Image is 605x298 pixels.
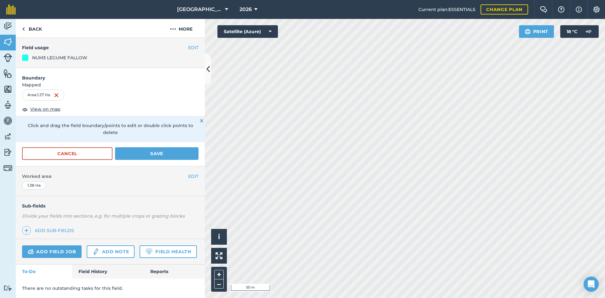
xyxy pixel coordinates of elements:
[593,6,600,13] img: A cog icon
[22,181,46,190] div: 1.38 Ha
[557,6,565,13] img: A question mark icon
[3,85,12,94] img: svg+xml;base64,PHN2ZyB4bWxucz0iaHR0cDovL3d3dy53My5vcmcvMjAwMC9zdmciIHdpZHRoPSI1NiIgaGVpZ2h0PSI2MC...
[3,285,12,291] img: svg+xml;base64,PD94bWwgdmVyc2lvbj0iMS4wIiBlbmNvZGluZz0idXRmLTgiPz4KPCEtLSBHZW5lcmF0b3I6IEFkb2JlIE...
[16,81,205,88] span: Mapped
[22,25,25,33] img: svg+xml;base64,PHN2ZyB4bWxucz0iaHR0cDovL3d3dy53My5vcmcvMjAwMC9zdmciIHdpZHRoPSI5IiBoZWlnaHQ9IjI0Ii...
[218,233,220,241] span: i
[16,202,205,209] h4: Sub-fields
[3,21,12,31] img: svg+xml;base64,PD94bWwgdmVyc2lvbj0iMS4wIiBlbmNvZGluZz0idXRmLTgiPz4KPCEtLSBHZW5lcmF0b3I6IEFkb2JlIE...
[3,37,12,47] img: svg+xml;base64,PHN2ZyB4bWxucz0iaHR0cDovL3d3dy53My5vcmcvMjAwMC9zdmciIHdpZHRoPSI1NiIgaGVpZ2h0PSI2MC...
[32,54,87,61] div: NUM3 LEGUME FALLOW
[72,265,144,278] a: Field History
[188,44,199,51] button: EDIT
[584,277,599,292] div: Open Intercom Messenger
[214,270,224,279] button: +
[140,245,197,258] a: Field Health
[560,25,599,38] button: 18 °C
[540,6,547,13] img: Two speech bubbles overlapping with the left bubble in the forefront
[87,245,135,258] a: Add note
[3,164,12,172] img: svg+xml;base64,PD94bWwgdmVyc2lvbj0iMS4wIiBlbmNvZGluZz0idXRmLTgiPz4KPCEtLSBHZW5lcmF0b3I6IEFkb2JlIE...
[567,25,577,38] span: 18 ° C
[418,6,475,13] span: Current plan : ESSENTIALS
[158,19,205,38] button: More
[144,265,205,278] a: Reports
[3,116,12,126] img: svg+xml;base64,PD94bWwgdmVyc2lvbj0iMS4wIiBlbmNvZGluZz0idXRmLTgiPz4KPCEtLSBHZW5lcmF0b3I6IEFkb2JlIE...
[16,68,205,81] h4: Boundary
[30,106,60,113] span: View on map
[170,25,176,33] img: svg+xml;base64,PHN2ZyB4bWxucz0iaHR0cDovL3d3dy53My5vcmcvMjAwMC9zdmciIHdpZHRoPSIyMCIgaGVpZ2h0PSIyNC...
[239,6,252,13] span: 2026
[188,173,199,180] button: EDIT
[54,91,59,99] img: svg+xml;base64,PHN2ZyB4bWxucz0iaHR0cDovL3d3dy53My5vcmcvMjAwMC9zdmciIHdpZHRoPSIxNiIgaGVpZ2h0PSIyNC...
[3,53,12,62] img: svg+xml;base64,PD94bWwgdmVyc2lvbj0iMS4wIiBlbmNvZGluZz0idXRmLTgiPz4KPCEtLSBHZW5lcmF0b3I6IEFkb2JlIE...
[24,227,29,234] img: svg+xml;base64,PHN2ZyB4bWxucz0iaHR0cDovL3d3dy53My5vcmcvMjAwMC9zdmciIHdpZHRoPSIxNCIgaGVpZ2h0PSIyNC...
[217,25,278,38] button: Satellite (Azure)
[22,213,185,219] em: Divide your fields into sections, e.g. for multiple crops or grazing blocks
[200,117,204,125] img: svg+xml;base64,PHN2ZyB4bWxucz0iaHR0cDovL3d3dy53My5vcmcvMjAwMC9zdmciIHdpZHRoPSIyMiIgaGVpZ2h0PSIzMC...
[211,229,227,245] button: i
[214,279,224,289] button: –
[3,132,12,141] img: svg+xml;base64,PD94bWwgdmVyc2lvbj0iMS4wIiBlbmNvZGluZz0idXRmLTgiPz4KPCEtLSBHZW5lcmF0b3I6IEFkb2JlIE...
[16,19,48,38] a: Back
[177,6,222,13] span: [GEOGRAPHIC_DATA]
[28,248,34,255] img: svg+xml;base64,PD94bWwgdmVyc2lvbj0iMS4wIiBlbmNvZGluZz0idXRmLTgiPz4KPCEtLSBHZW5lcmF0b3I6IEFkb2JlIE...
[22,106,28,113] img: svg+xml;base64,PHN2ZyB4bWxucz0iaHR0cDovL3d3dy53My5vcmcvMjAwMC9zdmciIHdpZHRoPSIxOCIgaGVpZ2h0PSIyNC...
[6,4,16,15] img: fieldmargin Logo
[582,25,595,38] img: svg+xml;base64,PD94bWwgdmVyc2lvbj0iMS4wIiBlbmNvZGluZz0idXRmLTgiPz4KPCEtLSBHZW5lcmF0b3I6IEFkb2JlIE...
[22,173,199,180] span: Worked area
[481,4,528,15] a: Change plan
[525,28,531,35] img: svg+xml;base64,PHN2ZyB4bWxucz0iaHR0cDovL3d3dy53My5vcmcvMjAwMC9zdmciIHdpZHRoPSIxOSIgaGVpZ2h0PSIyNC...
[576,6,582,13] img: svg+xml;base64,PHN2ZyB4bWxucz0iaHR0cDovL3d3dy53My5vcmcvMjAwMC9zdmciIHdpZHRoPSIxNyIgaGVpZ2h0PSIxNy...
[519,25,554,38] button: Print
[3,69,12,78] img: svg+xml;base64,PHN2ZyB4bWxucz0iaHR0cDovL3d3dy53My5vcmcvMjAwMC9zdmciIHdpZHRoPSI1NiIgaGVpZ2h0PSI2MC...
[216,252,222,259] img: Four arrows, one pointing top left, one top right, one bottom right and the last bottom left
[22,122,199,136] p: Click and drag the field boundary/points to edit or double click points to delete
[22,285,199,292] p: There are no outstanding tasks for this field.
[22,44,188,51] h4: Field usage
[22,90,64,100] div: Area : 1.27 Ha
[22,226,77,235] a: Add sub-fields
[22,245,82,258] a: Add field job
[92,248,99,255] img: svg+xml;base64,PD94bWwgdmVyc2lvbj0iMS4wIiBlbmNvZGluZz0idXRmLTgiPz4KPCEtLSBHZW5lcmF0b3I6IEFkb2JlIE...
[115,147,199,160] button: Save
[22,106,60,113] button: View on map
[3,148,12,157] img: svg+xml;base64,PD94bWwgdmVyc2lvbj0iMS4wIiBlbmNvZGluZz0idXRmLTgiPz4KPCEtLSBHZW5lcmF0b3I6IEFkb2JlIE...
[3,100,12,110] img: svg+xml;base64,PD94bWwgdmVyc2lvbj0iMS4wIiBlbmNvZGluZz0idXRmLTgiPz4KPCEtLSBHZW5lcmF0b3I6IEFkb2JlIE...
[22,147,112,160] button: Cancel
[16,265,72,278] a: To-Do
